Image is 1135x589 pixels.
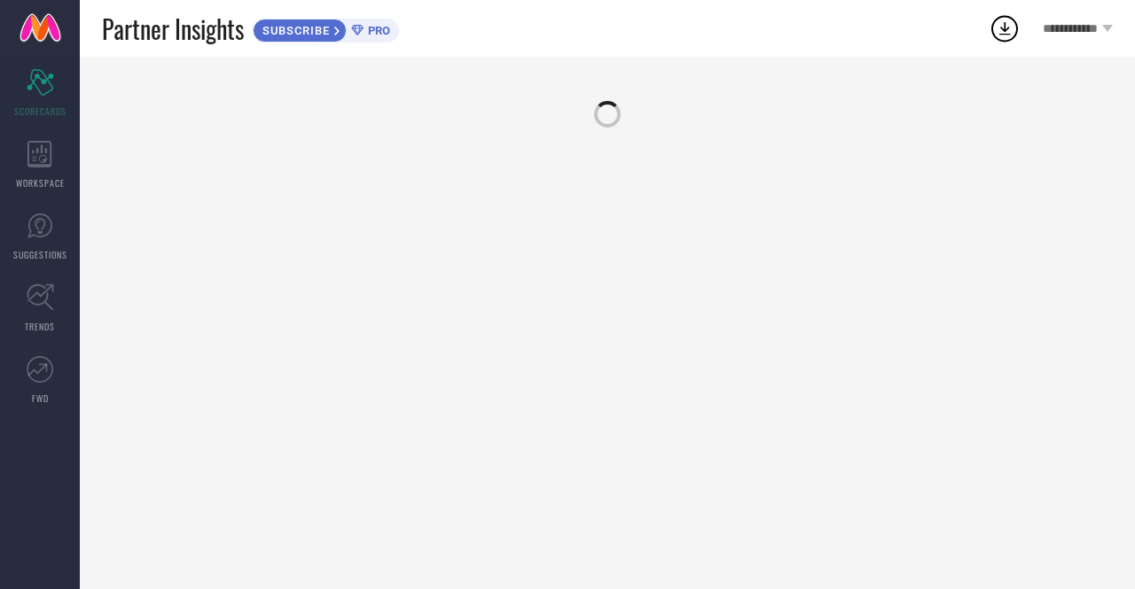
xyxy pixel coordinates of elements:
[102,11,244,47] span: Partner Insights
[25,320,55,333] span: TRENDS
[253,14,399,43] a: SUBSCRIBEPRO
[364,24,390,37] span: PRO
[14,105,67,118] span: SCORECARDS
[32,391,49,405] span: FWD
[254,24,334,37] span: SUBSCRIBE
[13,248,67,261] span: SUGGESTIONS
[989,12,1021,44] div: Open download list
[16,176,65,190] span: WORKSPACE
